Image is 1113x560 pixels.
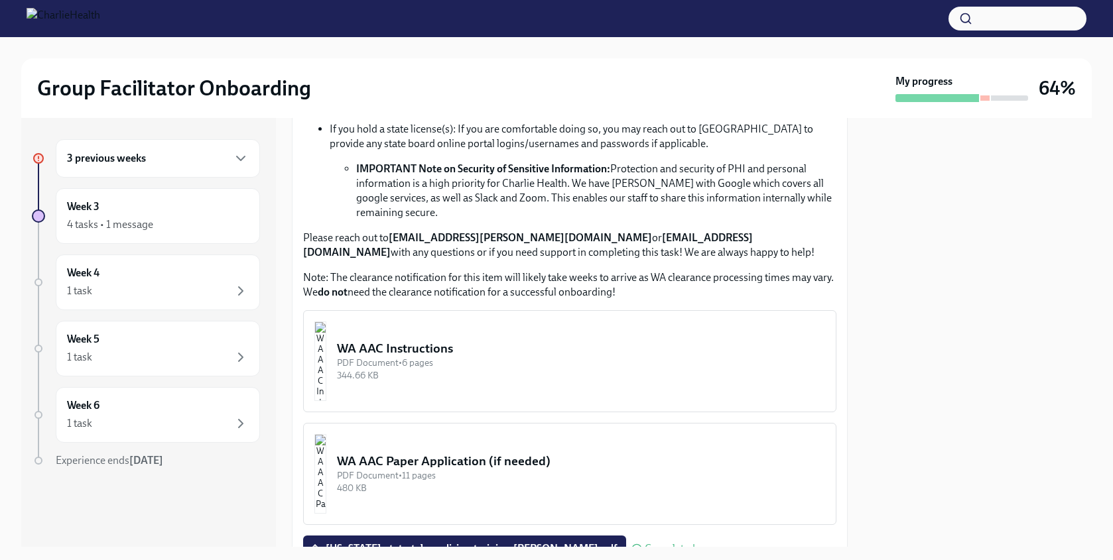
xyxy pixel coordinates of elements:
[303,270,836,300] p: Note: The clearance notification for this item will likely take weeks to arrive as WA clearance p...
[303,310,836,412] button: WA AAC InstructionsPDF Document•6 pages344.66 KB
[129,454,163,467] strong: [DATE]
[67,350,92,364] div: 1 task
[330,122,836,151] p: If you hold a state license(s): If you are comfortable doing so, you may reach out to [GEOGRAPHIC...
[314,434,326,514] img: WA AAC Paper Application (if needed)
[37,75,311,101] h2: Group Facilitator Onboarding
[67,332,99,347] h6: Week 5
[303,231,836,260] p: Please reach out to or with any questions or if you need support in completing this task! We are ...
[67,199,99,214] h6: Week 3
[27,8,100,29] img: CharlieHealth
[1039,76,1076,100] h3: 64%
[32,321,260,376] a: Week 51 task
[895,74,952,89] strong: My progress
[356,162,610,175] strong: IMPORTANT Note on Security of Sensitive Information:
[67,416,92,431] div: 1 task
[67,217,153,232] div: 4 tasks • 1 message
[356,162,836,220] li: Protection and security of PHI and personal information is a high priority for Charlie Health. We...
[32,387,260,443] a: Week 61 task
[32,188,260,244] a: Week 34 tasks • 1 message
[337,369,825,382] div: 344.66 KB
[56,139,260,178] div: 3 previous weeks
[303,423,836,525] button: WA AAC Paper Application (if needed)PDF Document•11 pages480 KB
[337,340,825,357] div: WA AAC Instructions
[389,231,652,244] strong: [EMAIL_ADDRESS][PERSON_NAME][DOMAIN_NAME]
[56,454,163,467] span: Experience ends
[337,482,825,494] div: 480 KB
[645,543,695,554] span: Completed
[67,266,99,280] h6: Week 4
[337,469,825,482] div: PDF Document • 11 pages
[67,284,92,298] div: 1 task
[318,286,348,298] strong: do not
[67,151,146,166] h6: 3 previous weeks
[67,398,99,413] h6: Week 6
[314,321,326,401] img: WA AAC Instructions
[303,231,753,258] strong: [EMAIL_ADDRESS][DOMAIN_NAME]
[337,453,825,470] div: WA AAC Paper Application (if needed)
[337,357,825,369] div: PDF Document • 6 pages
[32,254,260,310] a: Week 41 task
[312,542,617,555] span: [US_STATE]-state-telemedicine-training-[PERSON_NAME].pdf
